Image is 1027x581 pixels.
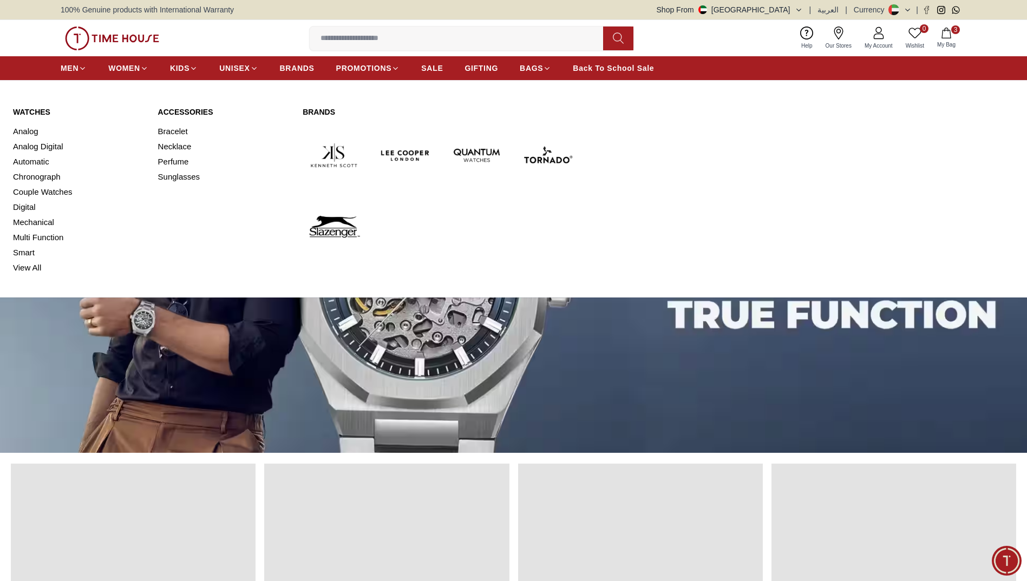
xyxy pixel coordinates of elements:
div: Chat Widget [992,546,1022,576]
a: Smart [13,245,145,260]
span: | [845,4,847,15]
img: Quantum [446,124,508,187]
span: WOMEN [108,63,140,74]
span: Back To School Sale [573,63,654,74]
a: WOMEN [108,58,148,78]
a: UNISEX [219,58,258,78]
img: Tornado [516,124,579,187]
a: Automatic [13,154,145,169]
span: GIFTING [465,63,498,74]
a: Back To School Sale [573,58,654,78]
a: Analog [13,124,145,139]
a: Sunglasses [158,169,290,184]
a: Watches [13,107,145,117]
a: Necklace [158,139,290,154]
span: 0 [920,24,928,33]
span: My Account [860,42,897,50]
img: ... [65,27,159,50]
a: PROMOTIONS [336,58,400,78]
a: BAGS [520,58,551,78]
span: | [916,4,918,15]
a: Facebook [923,6,931,14]
a: Accessories [158,107,290,117]
a: KIDS [170,58,198,78]
a: Whatsapp [952,6,960,14]
span: | [809,4,812,15]
a: Brands [303,107,579,117]
a: Chronograph [13,169,145,184]
button: العربية [817,4,839,15]
a: SALE [421,58,443,78]
a: Mechanical [13,215,145,230]
span: Our Stores [821,42,856,50]
a: GIFTING [465,58,498,78]
img: Lee Cooper [374,124,437,187]
span: 3 [951,25,960,34]
a: Couple Watches [13,184,145,200]
a: 0Wishlist [899,24,931,52]
span: SALE [421,63,443,74]
a: MEN [61,58,87,78]
span: KIDS [170,63,189,74]
span: PROMOTIONS [336,63,392,74]
span: Help [797,42,817,50]
a: View All [13,260,145,275]
a: Our Stores [819,24,858,52]
button: Shop From[GEOGRAPHIC_DATA] [657,4,803,15]
span: BAGS [520,63,543,74]
a: Help [795,24,819,52]
span: 100% Genuine products with International Warranty [61,4,234,15]
span: MEN [61,63,79,74]
a: Digital [13,200,145,215]
img: Kenneth Scott [303,124,365,187]
span: UNISEX [219,63,250,74]
a: Perfume [158,154,290,169]
div: Currency [854,4,889,15]
a: Multi Function [13,230,145,245]
span: Wishlist [901,42,928,50]
span: BRANDS [280,63,315,74]
img: Slazenger [303,195,365,258]
a: Analog Digital [13,139,145,154]
a: BRANDS [280,58,315,78]
span: My Bag [933,41,960,49]
a: Bracelet [158,124,290,139]
button: 3My Bag [931,25,962,51]
img: United Arab Emirates [698,5,707,14]
a: Instagram [937,6,945,14]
